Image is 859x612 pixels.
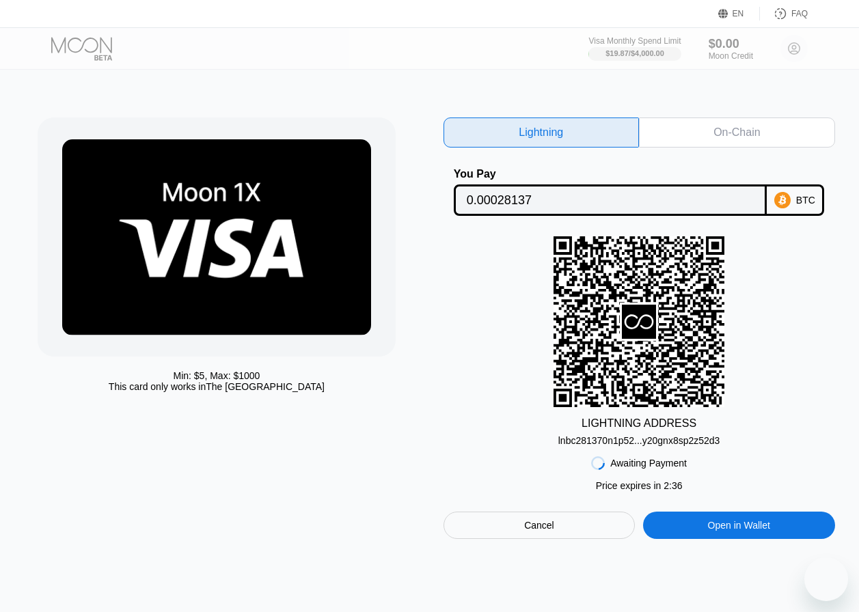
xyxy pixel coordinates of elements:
[588,36,681,46] div: Visa Monthly Spend Limit
[519,126,563,139] div: Lightning
[760,7,808,20] div: FAQ
[444,168,835,216] div: You PayBTC
[582,417,696,430] div: LIGHTNING ADDRESS
[454,168,767,180] div: You Pay
[444,117,640,148] div: Lightning
[804,557,848,601] iframe: Button to launch messaging window
[643,512,835,539] div: Open in Wallet
[109,381,325,392] div: This card only works in The [GEOGRAPHIC_DATA]
[596,480,683,491] div: Price expires in
[733,9,744,18] div: EN
[718,7,760,20] div: EN
[173,370,260,381] div: Min: $ 5 , Max: $ 1000
[444,512,636,539] div: Cancel
[610,458,687,469] div: Awaiting Payment
[588,36,681,61] div: Visa Monthly Spend Limit$19.87/$4,000.00
[664,480,682,491] span: 2 : 36
[558,430,720,446] div: lnbc281370n1p52...y20gnx8sp2z52d3
[796,195,815,206] div: BTC
[708,519,770,531] div: Open in Wallet
[639,117,835,148] div: On-Chain
[791,9,808,18] div: FAQ
[713,126,760,139] div: On-Chain
[558,435,720,446] div: lnbc281370n1p52...y20gnx8sp2z52d3
[605,49,664,57] div: $19.87 / $4,000.00
[524,519,554,531] div: Cancel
